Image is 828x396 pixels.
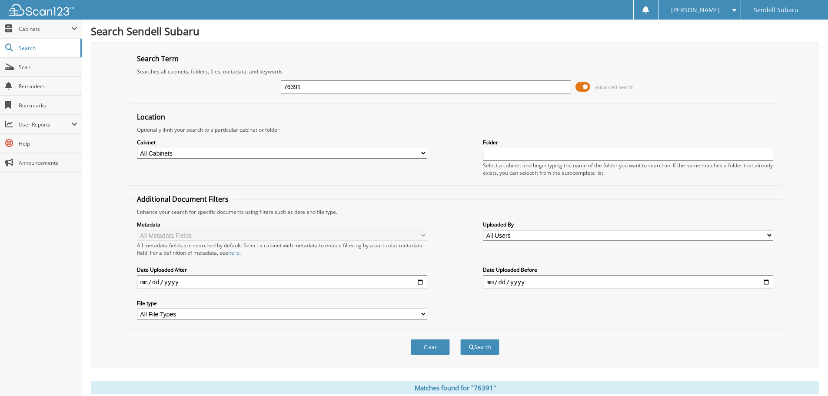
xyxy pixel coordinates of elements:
[133,208,778,216] div: Enhance your search for specific documents using filters such as date and file type.
[137,242,427,256] div: All metadata fields are searched by default. Select a cabinet with metadata to enable filtering b...
[91,24,819,38] h1: Search Sendell Subaru
[137,299,427,307] label: File type
[483,139,773,146] label: Folder
[483,221,773,228] label: Uploaded By
[137,275,427,289] input: start
[595,84,634,90] span: Advanced Search
[671,7,720,13] span: [PERSON_NAME]
[19,44,76,52] span: Search
[133,126,778,133] div: Optionally limit your search to a particular cabinet or folder
[411,339,450,355] button: Clear
[19,63,77,71] span: Scan
[137,139,427,146] label: Cabinet
[91,381,819,394] div: Matches found for "76391"
[460,339,499,355] button: Search
[133,68,778,75] div: Searches all cabinets, folders, files, metadata, and keywords
[19,159,77,166] span: Announcements
[483,162,773,176] div: Select a cabinet and begin typing the name of the folder you want to search in. If the name match...
[228,249,239,256] a: here
[19,83,77,90] span: Reminders
[754,7,798,13] span: Sendell Subaru
[133,112,170,122] legend: Location
[133,54,183,63] legend: Search Term
[19,140,77,147] span: Help
[483,275,773,289] input: end
[19,121,71,128] span: User Reports
[19,102,77,109] span: Bookmarks
[483,266,773,273] label: Date Uploaded Before
[137,266,427,273] label: Date Uploaded After
[137,221,427,228] label: Metadata
[9,4,74,16] img: scan123-logo-white.svg
[133,194,233,204] legend: Additional Document Filters
[19,25,71,33] span: Cabinets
